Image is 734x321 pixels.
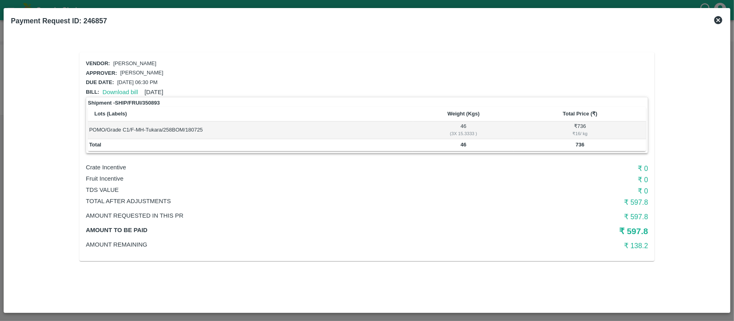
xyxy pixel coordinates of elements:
span: Due date: [86,79,114,85]
h6: ₹ 0 [461,163,648,174]
span: Vendor: [86,60,110,66]
span: Approver: [86,70,117,76]
p: Amount to be paid [86,226,461,235]
b: 736 [576,142,584,148]
b: Total [89,142,101,148]
b: Payment Request ID: 246857 [11,17,107,25]
td: 46 [413,121,514,139]
b: Weight (Kgs) [447,111,480,117]
b: 46 [461,142,466,148]
h6: ₹ 597.8 [461,211,648,222]
p: Total After adjustments [86,197,461,206]
div: ( 3 X 15.3333 ) [414,130,513,137]
strong: Shipment - SHIP/FRUI/350893 [88,99,160,107]
td: POMO/Grade C1/F-MH-Tukara/258BOM/180725 [88,121,413,139]
p: [PERSON_NAME] [120,69,163,77]
b: Lots (Labels) [94,111,127,117]
p: Fruit Incentive [86,174,461,183]
p: TDS VALUE [86,185,461,194]
p: Crate Incentive [86,163,461,172]
h5: ₹ 597.8 [461,226,648,237]
p: Amount Requested in this PR [86,211,461,220]
p: Amount Remaining [86,240,461,249]
h6: ₹ 597.8 [461,197,648,208]
span: [DATE] [145,89,164,95]
p: [PERSON_NAME] [113,60,156,68]
p: [DATE] 06:30 PM [117,79,158,86]
div: ₹ 16 / kg [515,130,645,137]
h6: ₹ 0 [461,185,648,197]
h6: ₹ 0 [461,174,648,185]
b: Total Price (₹) [563,111,597,117]
td: ₹ 736 [514,121,646,139]
span: Bill: [86,89,99,95]
h6: ₹ 138.2 [461,240,648,251]
a: Download bill [102,89,138,95]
